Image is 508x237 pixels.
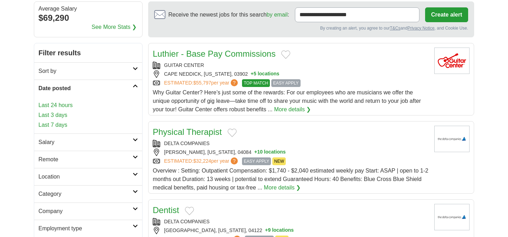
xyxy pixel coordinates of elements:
a: Date posted [34,80,142,97]
a: Salary [34,133,142,151]
a: Physical Therapist [153,127,222,137]
h2: Category [38,190,133,198]
h2: Date posted [38,84,133,93]
div: By creating an alert, you agree to our and , and Cookie Use. [154,25,468,31]
div: [GEOGRAPHIC_DATA], [US_STATE], 04122 [153,227,429,234]
span: EASY APPLY [271,79,300,87]
span: ? [231,157,238,164]
h2: Company [38,207,133,216]
span: $32,224 [193,158,211,164]
h2: Sort by [38,67,133,75]
a: Last 7 days [38,121,138,129]
a: GUITAR CENTER [164,62,204,68]
button: +5 locations [251,70,279,78]
a: Last 24 hours [38,101,138,110]
h2: Remote [38,155,133,164]
div: Average Salary [38,6,138,12]
a: Sort by [34,62,142,80]
span: + [254,149,257,156]
a: More details ❯ [264,183,301,192]
a: Location [34,168,142,185]
span: + [265,227,268,234]
img: Delta Companies logo [434,126,470,152]
a: Employment type [34,220,142,237]
button: +10 locations [254,149,286,156]
img: Guitar Center logo [434,48,470,74]
h2: Salary [38,138,133,146]
img: Delta Companies logo [434,204,470,230]
div: $69,290 [38,12,138,24]
a: DELTA COMPANIES [164,141,210,146]
span: ? [231,79,238,86]
a: Remote [34,151,142,168]
a: ESTIMATED:$32,224per year? [164,157,239,165]
a: Luthier - Base Pay Commissions [153,49,276,58]
a: DELTA COMPANIES [164,219,210,224]
span: TOP MATCH [242,79,270,87]
div: CAPE NEDDICK, [US_STATE], 03902 [153,70,429,78]
div: [PERSON_NAME], [US_STATE], 04084 [153,149,429,156]
span: $55,797 [193,80,211,86]
button: +9 locations [265,227,294,234]
a: ESTIMATED:$55,797per year? [164,79,239,87]
a: T&Cs [390,26,400,31]
h2: Filter results [34,43,142,62]
button: Add to favorite jobs [281,50,290,59]
h2: Employment type [38,224,133,233]
a: Category [34,185,142,202]
span: + [251,70,254,78]
button: Create alert [425,7,468,22]
button: Add to favorite jobs [228,129,237,137]
span: Why Guitar Center? Here’s just some of the rewards: For our employees who are musicians we offer ... [153,89,421,112]
span: EASY APPLY [242,157,271,165]
a: Company [34,202,142,220]
a: Last 3 days [38,111,138,119]
a: More details ❯ [274,105,311,114]
span: Receive the newest jobs for this search : [168,11,289,19]
a: See More Stats ❯ [92,23,137,31]
a: Privacy Notice [407,26,435,31]
a: Dentist [153,205,179,215]
button: Add to favorite jobs [185,207,194,215]
a: by email [267,12,288,18]
h2: Location [38,173,133,181]
span: NEW [272,157,286,165]
span: Overview : Setting: Outpatient Compensation: $1,740 - $2,040 estimated weekly pay Start: ASAP | o... [153,168,428,191]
